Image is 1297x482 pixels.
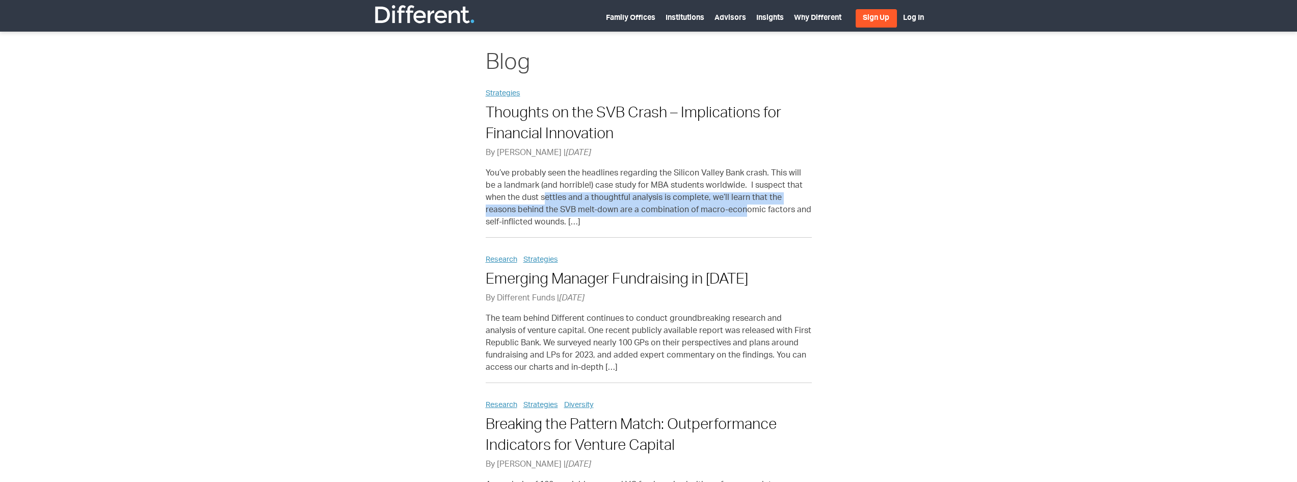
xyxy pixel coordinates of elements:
[486,107,781,142] a: Thoughts on the SVB Crash – Implications for Financial Innovation
[856,9,897,28] a: Sign Up
[486,168,812,229] p: You’ve probably seen the headlines regarding the Silicon Valley Bank crash. This will be a landma...
[523,257,558,264] a: Strategies
[486,418,777,453] a: Breaking the Pattern Match: Outperformance Indicators for Venture Capital
[566,149,591,158] span: [DATE]
[486,90,520,97] a: Strategies
[566,461,591,469] span: [DATE]
[374,4,475,24] img: Different Funds
[486,313,812,374] p: The team behind Different continues to conduct groundbreaking research and analysis of venture ca...
[486,257,517,264] a: Research
[486,402,517,409] a: Research
[486,293,812,305] p: By Different Funds |
[559,295,585,303] span: [DATE]
[564,402,594,409] a: Diversity
[666,15,704,22] a: Institutions
[794,15,841,22] a: Why Different
[486,273,748,288] a: Emerging Manager Fundraising in [DATE]
[523,402,558,409] a: Strategies
[714,15,746,22] a: Advisors
[606,15,655,22] a: Family Offices
[903,15,924,22] a: Log In
[486,147,812,160] p: By [PERSON_NAME] |
[486,49,812,80] h1: Blog
[486,459,812,471] p: By [PERSON_NAME] |
[756,15,784,22] a: Insights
